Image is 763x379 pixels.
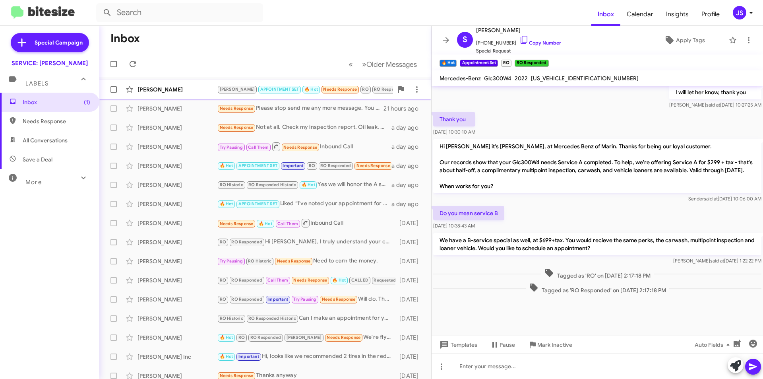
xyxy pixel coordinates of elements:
span: Needs Response [322,297,356,302]
div: [PERSON_NAME] [137,181,217,189]
span: Templates [438,338,477,352]
span: Mercedes-Benz [440,75,481,82]
a: Special Campaign [11,33,89,52]
span: Try Pausing [220,145,243,150]
span: Important [267,297,288,302]
span: Call Them [267,278,288,283]
button: Next [357,56,422,72]
span: APPOINTMENT SET [238,163,277,168]
span: said at [710,258,724,264]
span: Older Messages [366,60,417,69]
button: Auto Fields [688,338,739,352]
span: [PERSON_NAME] [220,87,255,92]
button: Mark Inactive [521,338,579,352]
span: RO Responded [320,163,351,168]
span: Pause [500,338,515,352]
span: said at [706,102,720,108]
div: a day ago [391,162,425,170]
div: Inbound Call [217,142,391,152]
span: Needs Response [220,125,254,130]
span: 🔥 Hot [220,354,233,359]
small: 🔥 Hot [440,60,457,67]
button: Templates [432,338,484,352]
div: [PERSON_NAME] [137,257,217,265]
small: Appointment Set [460,60,498,67]
div: Not at all. Check my inspection report. Oil leak. Where,why ? Air suspension have to be Fixed. Th... [217,123,391,132]
span: RO Responded [231,239,262,245]
p: Thank you [433,112,475,126]
span: Glc300W4 [484,75,511,82]
div: Inbound Call [217,218,395,228]
span: » [362,59,366,69]
span: RO Historic [220,316,243,321]
a: Calendar [620,3,660,26]
span: RO Responded [250,335,281,340]
span: 🔥 Hot [259,221,272,226]
div: Can I make an appointment for you? [217,314,395,323]
div: [PERSON_NAME] [137,200,217,208]
div: [DATE] [395,238,425,246]
div: [DATE] [395,276,425,284]
div: [DATE] [395,315,425,323]
div: Hi [PERSON_NAME], the DMV is requesting a proof of emissions test. I know this was performed but ... [217,85,393,94]
button: JS [726,6,754,19]
small: RO Responded [515,60,548,67]
span: [PHONE_NUMBER] [476,35,561,47]
div: [PERSON_NAME] [137,238,217,246]
span: [PERSON_NAME] [DATE] 1:22:22 PM [673,258,761,264]
span: Needs Response [220,373,254,378]
div: [DATE] [395,353,425,361]
small: RO [501,60,511,67]
span: Tagged as 'RO' on [DATE] 2:17:18 PM [541,268,654,280]
span: [DATE] 10:30:10 AM [433,129,475,135]
span: More [25,179,42,186]
span: Tagged as 'RO Responded' on [DATE] 2:17:18 PM [526,283,669,294]
span: Mark Inactive [537,338,572,352]
span: RO Responded [231,278,262,283]
span: Needs Response [356,163,390,168]
div: [PERSON_NAME] [137,124,217,132]
span: Needs Response [293,278,327,283]
div: [DATE] [395,257,425,265]
span: 2022 [515,75,528,82]
span: RO [238,335,245,340]
span: Special Request [476,47,561,55]
span: Save a Deal [23,155,52,163]
h1: Inbox [110,32,140,45]
div: Hi [PERSON_NAME], I truly understand your concern. The offer wasn’t available at the time of your... [217,237,395,247]
span: [PERSON_NAME] [476,25,561,35]
div: [PERSON_NAME] [137,143,217,151]
div: SERVICE: [PERSON_NAME] [12,59,88,67]
span: « [349,59,353,69]
span: RO [362,87,368,92]
span: Inbox [23,98,90,106]
div: [DATE] [395,219,425,227]
div: [PERSON_NAME] [137,276,217,284]
span: Special Campaign [35,39,83,47]
span: All Conversations [23,136,68,144]
div: Liked “I've noted your appointment for [DATE], at 7:30 AM. We'll have a loaner car ready for you.... [217,199,391,208]
div: Will do. Thank you! [217,295,395,304]
span: [US_VEHICLE_IDENTIFICATION_NUMBER] [531,75,639,82]
a: Insights [660,3,695,26]
span: 🔥 Hot [220,163,233,168]
span: Auto Fields [695,338,733,352]
span: RO Responded [374,87,405,92]
div: We're flying back to [GEOGRAPHIC_DATA] and leaving the car here, so it won't be used much. So pro... [217,333,395,342]
span: Needs Response [327,335,360,340]
div: a day ago [391,181,425,189]
span: CALLED [351,278,368,283]
div: Need to earn the money. [217,257,395,266]
div: [PERSON_NAME] [137,86,217,93]
span: RO Responded Historic [248,316,296,321]
nav: Page navigation example [344,56,422,72]
span: Needs Response [220,106,254,111]
span: S [463,33,467,46]
span: Try Pausing [293,297,316,302]
div: JS [733,6,746,19]
span: [PERSON_NAME] [DATE] 10:27:25 AM [669,102,761,108]
span: 🔥 Hot [220,335,233,340]
span: Sender [DATE] 10:06:00 AM [688,196,761,202]
span: Requested Advisor Assist [374,278,426,283]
